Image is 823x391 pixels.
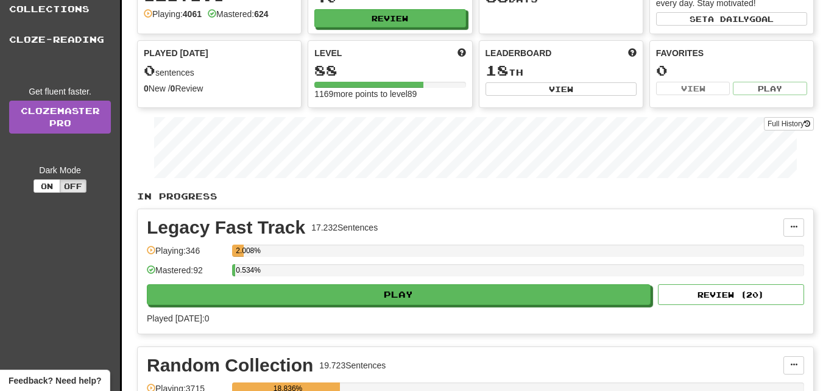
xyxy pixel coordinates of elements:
span: a daily [708,15,749,23]
span: Played [DATE]: 0 [147,314,209,323]
div: Mastered: 92 [147,264,226,284]
div: sentences [144,63,295,79]
span: This week in points, UTC [628,47,637,59]
div: Get fluent faster. [9,85,111,98]
div: New / Review [144,82,295,95]
div: Dark Mode [9,164,111,176]
div: th [486,63,637,79]
button: On [34,179,60,193]
span: 18 [486,62,509,79]
span: Open feedback widget [9,375,101,387]
button: Play [147,284,651,305]
span: 0 [144,62,155,79]
div: Mastered: [208,8,269,20]
button: Full History [764,117,814,131]
div: Favorites [656,47,807,59]
span: Leaderboard [486,47,552,59]
strong: 0 [171,84,175,93]
span: Played [DATE] [144,47,208,59]
div: 2.008% [236,245,244,257]
strong: 4061 [183,9,202,19]
div: Random Collection [147,356,313,375]
div: 17.232 Sentences [311,221,378,234]
button: Review (20) [658,284,804,305]
div: 88 [314,63,465,78]
strong: 0 [144,84,149,93]
div: 19.723 Sentences [319,359,386,371]
button: View [656,82,730,95]
div: Playing: [144,8,202,20]
button: Off [60,179,87,193]
a: ClozemasterPro [9,101,111,134]
div: 1169 more points to level 89 [314,88,465,100]
button: Seta dailygoal [656,12,807,26]
button: Review [314,9,465,27]
p: In Progress [137,190,814,203]
div: Playing: 346 [147,245,226,265]
strong: 624 [254,9,268,19]
span: Level [314,47,342,59]
button: Play [733,82,807,95]
span: Score more points to level up [457,47,466,59]
button: View [486,82,637,96]
div: 0 [656,63,807,78]
div: Legacy Fast Track [147,218,305,237]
